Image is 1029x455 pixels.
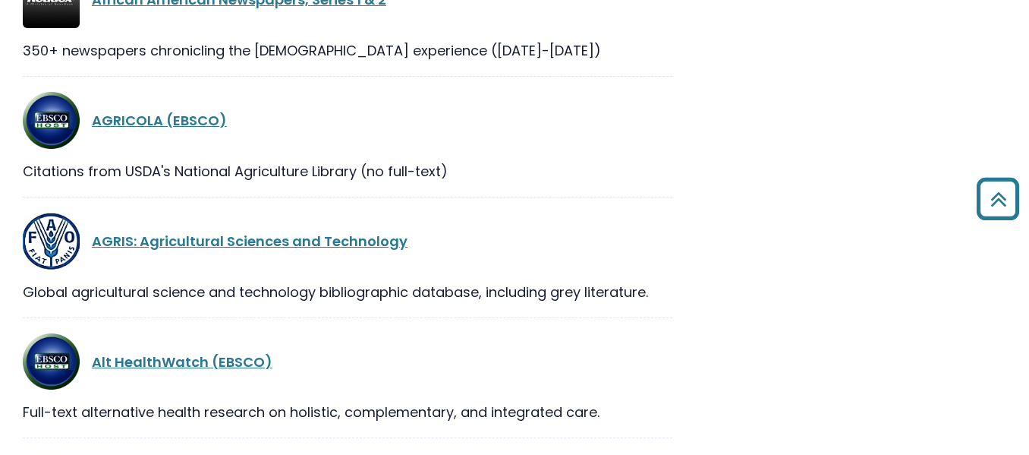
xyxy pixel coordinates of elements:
[23,161,672,182] div: Citations from USDA's National Agriculture Library (no full-text)
[971,185,1025,213] a: Back to Top
[92,111,227,130] a: AGRICOLA (EBSCO)
[23,282,672,302] div: Global agricultural science and technology bibliographic database, including grey literature.
[92,232,408,251] a: AGRIS: Agricultural Sciences and Technology
[92,352,272,371] a: Alt HealthWatch (EBSCO)
[23,402,672,422] div: Full-text alternative health research on holistic, complementary, and integrated care.
[23,40,672,61] div: 350+ newspapers chronicling the [DEMOGRAPHIC_DATA] experience ([DATE]-[DATE])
